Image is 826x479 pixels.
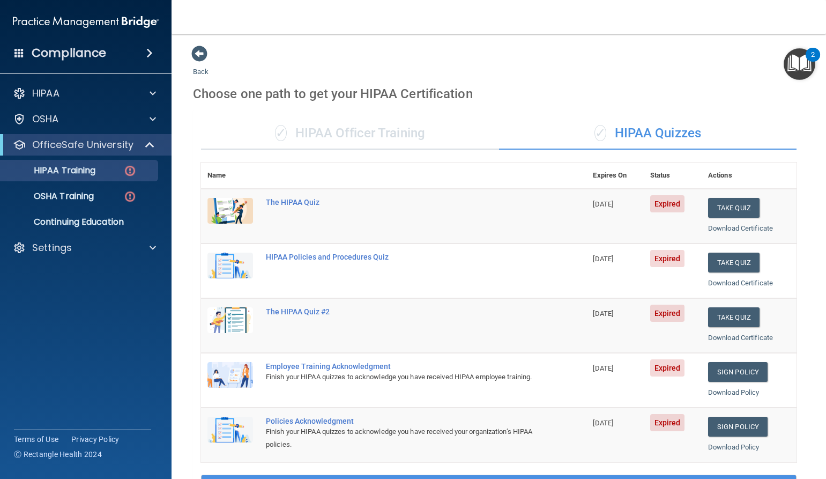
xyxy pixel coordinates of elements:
[32,87,59,100] p: HIPAA
[201,163,259,189] th: Name
[644,163,702,189] th: Status
[650,250,685,267] span: Expired
[593,364,613,372] span: [DATE]
[71,434,120,445] a: Privacy Policy
[708,362,768,382] a: Sign Policy
[32,46,106,61] h4: Compliance
[593,419,613,427] span: [DATE]
[593,255,613,263] span: [DATE]
[13,87,156,100] a: HIPAA
[593,200,613,208] span: [DATE]
[708,307,760,327] button: Take Quiz
[14,449,102,460] span: Ⓒ Rectangle Health 2024
[650,195,685,212] span: Expired
[702,163,797,189] th: Actions
[708,224,773,232] a: Download Certificate
[14,434,58,445] a: Terms of Use
[708,334,773,342] a: Download Certificate
[123,190,137,203] img: danger-circle.6113f641.png
[708,253,760,272] button: Take Quiz
[266,198,533,207] div: The HIPAA Quiz
[708,388,760,396] a: Download Policy
[201,117,499,150] div: HIPAA Officer Training
[650,359,685,377] span: Expired
[32,113,59,126] p: OSHA
[594,125,606,141] span: ✓
[7,165,95,176] p: HIPAA Training
[13,113,156,126] a: OSHA
[7,217,153,227] p: Continuing Education
[708,443,760,451] a: Download Policy
[275,125,287,141] span: ✓
[32,138,133,151] p: OfficeSafe University
[266,425,533,451] div: Finish your HIPAA quizzes to acknowledge you have received your organization’s HIPAA policies.
[499,117,797,150] div: HIPAA Quizzes
[650,414,685,431] span: Expired
[193,78,805,109] div: Choose one path to get your HIPAA Certification
[811,55,815,69] div: 2
[266,417,533,425] div: Policies Acknowledgment
[708,279,773,287] a: Download Certificate
[266,307,533,316] div: The HIPAA Quiz #2
[123,164,137,178] img: danger-circle.6113f641.png
[708,198,760,218] button: Take Quiz
[650,305,685,322] span: Expired
[784,48,815,80] button: Open Resource Center, 2 new notifications
[266,253,533,261] div: HIPAA Policies and Procedures Quiz
[266,362,533,371] div: Employee Training Acknowledgment
[708,417,768,437] a: Sign Policy
[193,55,209,76] a: Back
[266,371,533,384] div: Finish your HIPAA quizzes to acknowledge you have received HIPAA employee training.
[13,138,155,151] a: OfficeSafe University
[13,241,156,254] a: Settings
[13,11,159,33] img: PMB logo
[32,241,72,254] p: Settings
[586,163,643,189] th: Expires On
[7,191,94,202] p: OSHA Training
[593,309,613,318] span: [DATE]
